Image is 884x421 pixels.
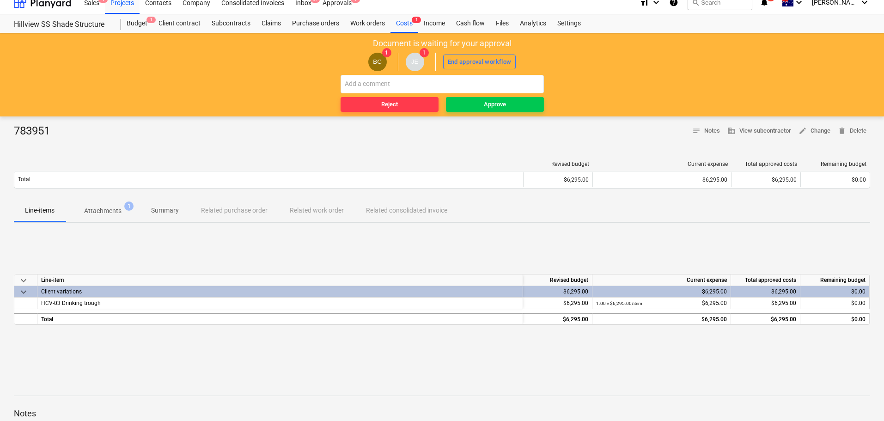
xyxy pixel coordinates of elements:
[731,275,800,286] div: Total approved costs
[731,313,800,324] div: $6,295.00
[596,298,727,309] div: $6,295.00
[37,313,523,324] div: Total
[373,58,382,65] span: BC
[153,14,206,33] a: Client contract
[805,161,866,167] div: Remaining budget
[800,313,870,324] div: $0.00
[727,126,791,136] span: View subcontractor
[799,127,807,135] span: edit
[523,172,592,187] div: $6,295.00
[381,99,398,110] div: Reject
[799,126,830,136] span: Change
[597,177,727,183] div: $6,295.00
[523,313,592,324] div: $6,295.00
[800,286,870,298] div: $0.00
[14,124,57,139] div: 783951
[514,14,552,33] a: Analytics
[596,301,642,306] small: 1.00 × $6,295.00 / item
[592,275,731,286] div: Current expense
[406,53,424,71] div: Jason Escobar
[490,14,514,33] a: Files
[18,287,29,298] span: keyboard_arrow_down
[146,17,156,23] span: 1
[368,53,387,71] div: Billy Campbell
[14,408,870,419] p: Notes
[18,275,29,286] span: keyboard_arrow_down
[345,14,390,33] a: Work orders
[446,97,544,112] button: Approve
[341,75,544,93] input: Add a comment
[838,127,846,135] span: delete
[443,55,516,69] button: End approval workflow
[121,14,153,33] a: Budget1
[596,314,727,325] div: $6,295.00
[727,127,736,135] span: business
[523,286,592,298] div: $6,295.00
[41,286,519,297] div: Client variations
[834,124,870,138] button: Delete
[390,14,418,33] a: Costs1
[206,14,256,33] a: Subcontracts
[84,206,122,216] p: Attachments
[18,176,30,183] p: Total
[412,17,421,23] span: 1
[14,20,110,30] div: Hillview SS Shade Structure
[692,126,720,136] span: Notes
[341,97,439,112] button: Reject
[390,14,418,33] div: Costs
[731,286,800,298] div: $6,295.00
[724,124,795,138] button: View subcontractor
[25,206,55,215] p: Line-items
[597,161,728,167] div: Current expense
[523,275,592,286] div: Revised budget
[448,57,512,67] div: End approval workflow
[731,172,800,187] div: $6,295.00
[689,124,724,138] button: Notes
[451,14,490,33] a: Cash flow
[420,48,429,57] span: 1
[256,14,287,33] a: Claims
[523,298,592,309] div: $6,295.00
[852,177,866,183] span: $0.00
[382,48,391,57] span: 1
[41,300,101,306] span: HCV-03 Drinking trough
[373,38,512,49] p: Document is waiting for your approval
[37,275,523,286] div: Line-item
[838,126,866,136] span: Delete
[124,201,134,211] span: 1
[851,300,866,306] span: $0.00
[411,58,419,65] span: JE
[692,127,701,135] span: notes
[287,14,345,33] a: Purchase orders
[418,14,451,33] a: Income
[795,124,834,138] button: Change
[771,300,796,306] span: $6,295.00
[151,206,179,215] p: Summary
[484,99,506,110] div: Approve
[527,161,589,167] div: Revised budget
[552,14,586,33] a: Settings
[596,286,727,298] div: $6,295.00
[800,275,870,286] div: Remaining budget
[735,161,797,167] div: Total approved costs
[121,14,153,33] div: Budget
